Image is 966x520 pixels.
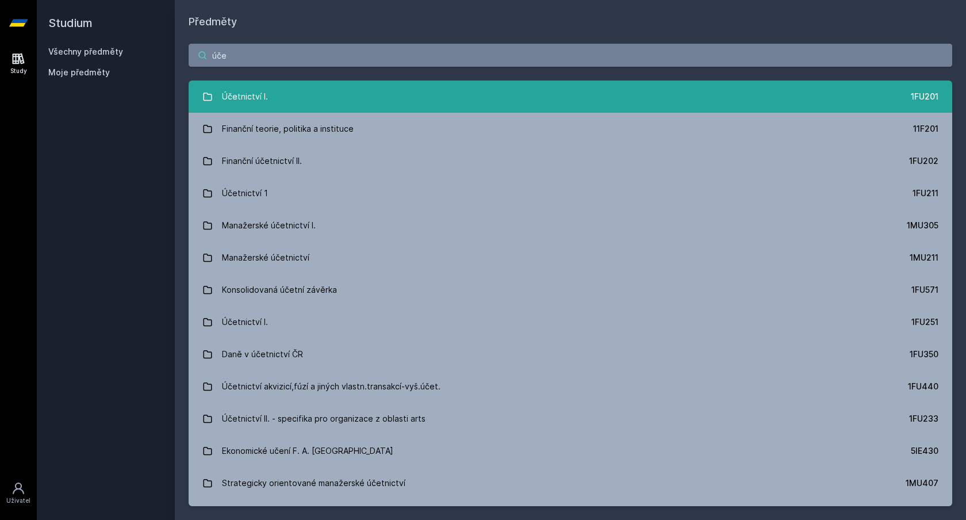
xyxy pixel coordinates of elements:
input: Název nebo ident předmětu… [189,44,952,67]
div: 5IE430 [911,445,938,457]
div: 1FU201 [911,91,938,102]
div: 1FU233 [909,413,938,425]
a: Daně v účetnictví ČR 1FU350 [189,338,952,370]
div: Finanční teorie, politika a instituce [222,117,354,140]
a: Účetnictví I. 1FU251 [189,306,952,338]
div: Účetnictví I. [222,85,268,108]
div: 1FU440 [908,381,938,392]
a: Účetnictví II. - specifika pro organizace z oblasti arts 1FU233 [189,403,952,435]
a: Manažerské účetnictví I. 1MU305 [189,209,952,242]
div: 1FU571 [911,284,938,296]
a: Všechny předměty [48,47,123,56]
div: Finanční účetnictví II. [222,150,302,173]
div: 1FU251 [911,316,938,328]
div: Uživatel [6,496,30,505]
a: Finanční účetnictví II. 1FU202 [189,145,952,177]
div: 1FU350 [910,349,938,360]
a: Účetnictví 1 1FU211 [189,177,952,209]
a: Účetnictví akvizicí,fúzí a jiných vlastn.transakcí-vyš.účet. 1FU440 [189,370,952,403]
div: Manažerské účetnictví I. [222,214,316,237]
div: 1MU407 [906,477,938,489]
div: Konsolidovaná účetní závěrka [222,278,337,301]
a: Manažerské účetnictví 1MU211 [189,242,952,274]
div: Strategicky orientované manažerské účetnictví [222,472,405,495]
div: Manažerské účetnictví [222,246,309,269]
a: Ekonomické učení F. A. [GEOGRAPHIC_DATA] 5IE430 [189,435,952,467]
div: Účetnictví I. [222,311,268,334]
div: Ekonomické učení F. A. [GEOGRAPHIC_DATA] [222,439,393,462]
a: Uživatel [2,476,34,511]
h1: Předměty [189,14,952,30]
a: Study [2,46,34,81]
a: Finanční teorie, politika a instituce 11F201 [189,113,952,145]
div: 1FU202 [909,155,938,167]
div: 11F201 [913,123,938,135]
div: 1MU211 [910,252,938,263]
div: Účetnictví 1 [222,182,268,205]
span: Moje předměty [48,67,110,78]
div: 1FU211 [913,188,938,199]
div: Daně v účetnictví ČR [222,343,303,366]
a: Účetnictví I. 1FU201 [189,81,952,113]
div: Účetnictví akvizicí,fúzí a jiných vlastn.transakcí-vyš.účet. [222,375,440,398]
div: 1MU305 [907,220,938,231]
div: Účetnictví II. - specifika pro organizace z oblasti arts [222,407,425,430]
a: Strategicky orientované manažerské účetnictví 1MU407 [189,467,952,499]
div: Study [10,67,27,75]
a: Konsolidovaná účetní závěrka 1FU571 [189,274,952,306]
